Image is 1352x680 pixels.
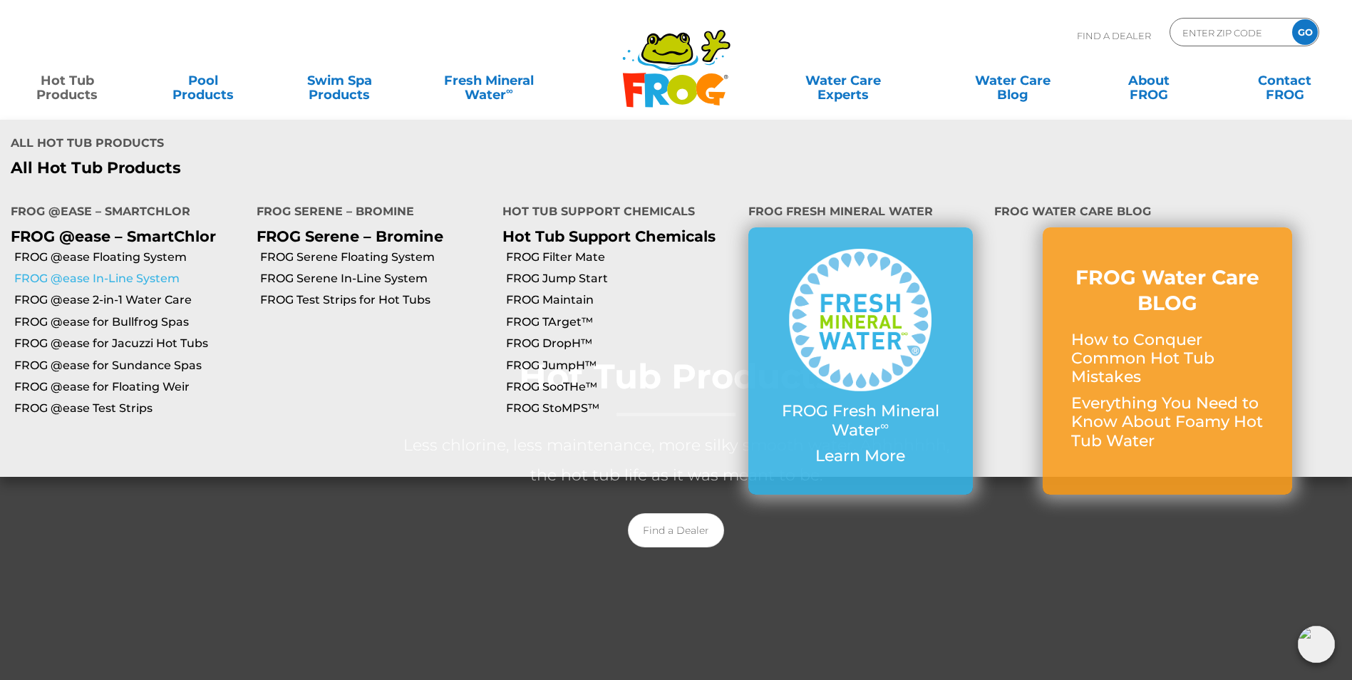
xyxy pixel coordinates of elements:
[502,227,716,245] a: Hot Tub Support Chemicals
[423,66,555,95] a: Fresh MineralWater∞
[287,66,393,95] a: Swim SpaProducts
[1181,22,1277,43] input: Zip Code Form
[14,401,246,416] a: FROG @ease Test Strips
[11,159,666,177] a: All Hot Tub Products
[758,66,929,95] a: Water CareExperts
[260,271,492,287] a: FROG Serene In-Line System
[11,227,235,245] p: FROG @ease – SmartChlor
[506,358,738,374] a: FROG JumpH™
[748,199,973,227] h4: FROG Fresh Mineral Water
[260,249,492,265] a: FROG Serene Floating System
[14,66,120,95] a: Hot TubProducts
[14,271,246,287] a: FROG @ease In-Line System
[14,292,246,308] a: FROG @ease 2-in-1 Water Care
[14,358,246,374] a: FROG @ease for Sundance Spas
[14,249,246,265] a: FROG @ease Floating System
[628,513,724,547] a: Find a Dealer
[959,66,1065,95] a: Water CareBlog
[506,85,513,96] sup: ∞
[1292,19,1318,45] input: GO
[14,379,246,395] a: FROG @ease for Floating Weir
[1077,18,1151,53] p: Find A Dealer
[11,130,666,159] h4: All Hot Tub Products
[1071,394,1264,450] p: Everything You Need to Know About Foamy Hot Tub Water
[506,336,738,351] a: FROG DropH™
[1071,264,1264,316] h3: FROG Water Care BLOG
[260,292,492,308] a: FROG Test Strips for Hot Tubs
[1232,66,1338,95] a: ContactFROG
[777,402,944,440] p: FROG Fresh Mineral Water
[1298,626,1335,663] img: openIcon
[1071,331,1264,387] p: How to Conquer Common Hot Tub Mistakes
[777,249,944,473] a: FROG Fresh Mineral Water∞ Learn More
[11,199,235,227] h4: FROG @ease – SmartChlor
[880,418,889,433] sup: ∞
[257,227,481,245] p: FROG Serene – Bromine
[14,314,246,330] a: FROG @ease for Bullfrog Spas
[506,401,738,416] a: FROG StoMPS™
[1071,264,1264,458] a: FROG Water Care BLOG How to Conquer Common Hot Tub Mistakes Everything You Need to Know About Foa...
[14,336,246,351] a: FROG @ease for Jacuzzi Hot Tubs
[506,271,738,287] a: FROG Jump Start
[506,314,738,330] a: FROG TArget™
[257,199,481,227] h4: FROG Serene – Bromine
[506,249,738,265] a: FROG Filter Mate
[150,66,257,95] a: PoolProducts
[1095,66,1202,95] a: AboutFROG
[994,199,1341,227] h4: FROG Water Care Blog
[777,447,944,465] p: Learn More
[506,292,738,308] a: FROG Maintain
[506,379,738,395] a: FROG SooTHe™
[502,199,727,227] h4: Hot Tub Support Chemicals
